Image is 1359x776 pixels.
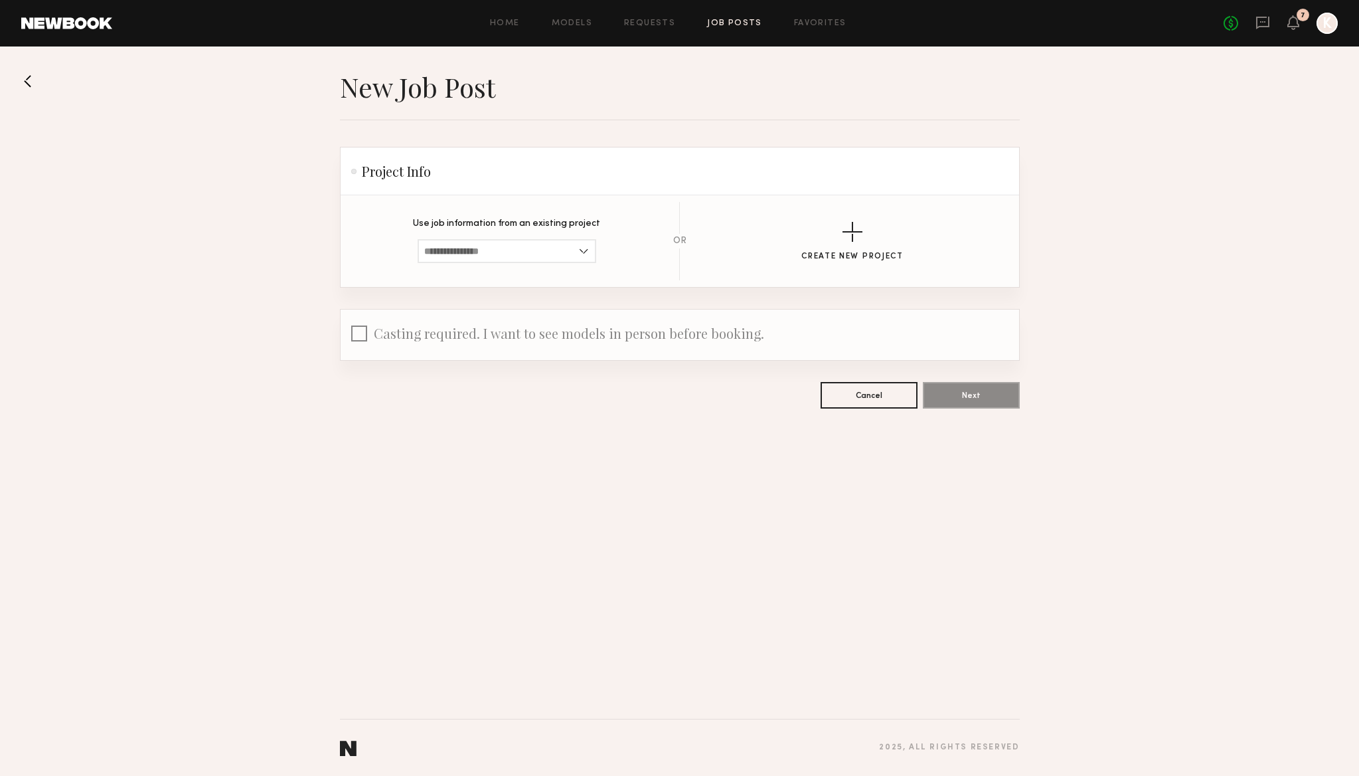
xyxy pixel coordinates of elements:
h1: New Job Post [340,70,495,104]
button: Next [923,382,1020,409]
a: Requests [624,19,675,28]
div: Create New Project [801,252,904,261]
button: Cancel [821,382,918,409]
a: Job Posts [707,19,762,28]
div: OR [673,237,686,246]
a: K [1317,13,1338,34]
span: Casting required. I want to see models in person before booking. [374,324,764,342]
a: Favorites [794,19,846,28]
a: Models [552,19,592,28]
h2: Project Info [351,163,431,179]
div: 7 [1301,12,1305,19]
p: Use job information from an existing project [413,219,600,229]
div: 2025 , all rights reserved [879,743,1019,752]
button: Create New Project [801,222,904,261]
a: Home [490,19,520,28]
